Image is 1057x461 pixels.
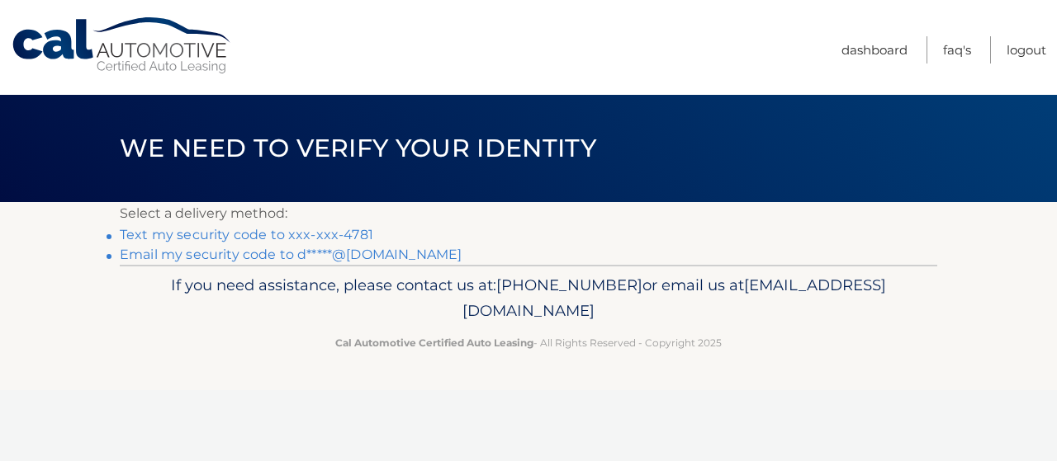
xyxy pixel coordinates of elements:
[120,202,937,225] p: Select a delivery method:
[496,275,642,294] span: [PHONE_NUMBER]
[120,247,462,262] a: Email my security code to d*****@[DOMAIN_NAME]
[841,36,908,64] a: Dashboard
[120,133,596,163] span: We need to verify your identity
[120,227,373,242] a: Text my security code to xxx-xxx-4781
[11,16,234,75] a: Cal Automotive
[943,36,971,64] a: FAQ's
[1007,36,1046,64] a: Logout
[130,272,927,325] p: If you need assistance, please contact us at: or email us at
[130,334,927,351] p: - All Rights Reserved - Copyright 2025
[335,336,533,349] strong: Cal Automotive Certified Auto Leasing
